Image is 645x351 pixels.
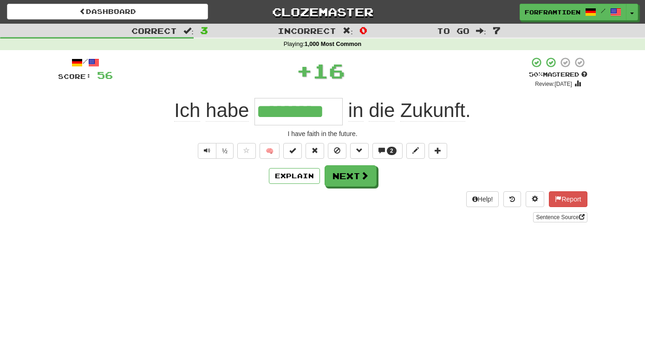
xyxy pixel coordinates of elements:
[328,143,346,159] button: Ignore sentence (alt+i)
[296,57,313,84] span: +
[222,4,423,20] a: Clozemaster
[216,143,234,159] button: ½
[7,4,208,19] a: Dashboard
[476,27,486,35] span: :
[359,25,367,36] span: 0
[406,143,425,159] button: Edit sentence (alt+d)
[535,81,572,87] small: Review: [DATE]
[198,143,216,159] button: Play sentence audio (ctl+space)
[260,143,280,159] button: 🧠
[400,99,465,122] span: Zukunft
[429,143,447,159] button: Add to collection (alt+a)
[343,27,353,35] span: :
[183,27,194,35] span: :
[58,72,91,80] span: Score:
[58,57,113,68] div: /
[131,26,177,35] span: Correct
[601,7,606,14] span: /
[390,148,393,154] span: 2
[278,26,336,35] span: Incorrect
[200,25,208,36] span: 3
[525,8,580,16] span: forframtiden
[269,168,320,184] button: Explain
[348,99,364,122] span: in
[437,26,469,35] span: To go
[313,59,345,82] span: 16
[466,191,499,207] button: Help!
[529,71,587,79] div: Mastered
[503,191,521,207] button: Round history (alt+y)
[325,165,377,187] button: Next
[372,143,403,159] button: 2
[533,212,587,222] a: Sentence Source
[196,143,234,159] div: Text-to-speech controls
[493,25,501,36] span: 7
[305,41,361,47] strong: 1,000 Most Common
[97,69,113,81] span: 56
[529,71,543,78] span: 50 %
[206,99,249,122] span: habe
[283,143,302,159] button: Set this sentence to 100% Mastered (alt+m)
[520,4,626,20] a: forframtiden /
[306,143,324,159] button: Reset to 0% Mastered (alt+r)
[343,99,471,122] span: .
[369,99,395,122] span: die
[58,129,587,138] div: I have faith in the future.
[549,191,587,207] button: Report
[350,143,369,159] button: Grammar (alt+g)
[237,143,256,159] button: Favorite sentence (alt+f)
[174,99,200,122] span: Ich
